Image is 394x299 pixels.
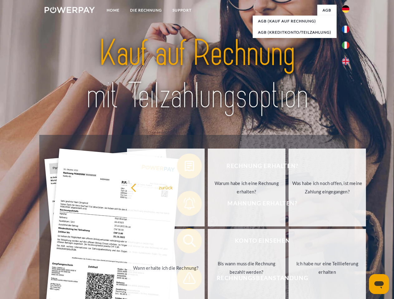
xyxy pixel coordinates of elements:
[292,259,362,276] div: Ich habe nur eine Teillieferung erhalten
[167,5,197,16] a: SUPPORT
[212,259,282,276] div: Bis wann muss die Rechnung bezahlt werden?
[342,41,349,49] img: it
[101,5,125,16] a: Home
[342,5,349,13] img: de
[45,7,95,13] img: logo-powerpay-white.svg
[369,274,389,294] iframe: Schaltfläche zum Öffnen des Messaging-Fensters
[253,16,337,27] a: AGB (Kauf auf Rechnung)
[125,5,167,16] a: DIE RECHNUNG
[342,26,349,33] img: fr
[212,179,282,196] div: Warum habe ich eine Rechnung erhalten?
[131,183,201,192] div: zurück
[60,30,334,119] img: title-powerpay_de.svg
[317,5,337,16] a: agb
[342,58,349,65] img: en
[292,179,362,196] div: Was habe ich noch offen, ist meine Zahlung eingegangen?
[131,263,201,272] div: Wann erhalte ich die Rechnung?
[253,27,337,38] a: AGB (Kreditkonto/Teilzahlung)
[289,149,366,226] a: Was habe ich noch offen, ist meine Zahlung eingegangen?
